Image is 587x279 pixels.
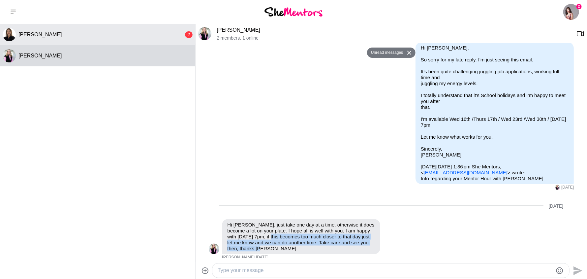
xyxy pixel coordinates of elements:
[209,244,219,254] div: Elisha Pritchard
[18,32,62,37] span: [PERSON_NAME]
[421,146,569,158] p: Sincerely, [PERSON_NAME]
[421,92,569,110] p: I totally understand that it's School holidays and I'm happy to meet you after that.
[561,185,574,190] time: 2025-04-10T00:08:40.220Z
[217,27,260,33] a: [PERSON_NAME]
[570,263,584,278] button: Send
[576,4,582,9] span: 2
[421,176,569,182] p: Info regarding your Mentor Hour with [PERSON_NAME]
[421,116,569,128] p: I'm available Wed 16th /Thurs 17th / Wed 23rd /Wed 30th / [DATE] 7pm
[185,31,193,38] div: 2
[222,255,255,260] span: [PERSON_NAME]
[209,244,219,254] img: E
[421,45,569,51] p: Hi [PERSON_NAME],
[256,255,268,260] time: 2025-04-16T23:18:27.745Z
[421,134,569,140] p: Let me know what works for you.
[549,203,563,209] div: [DATE]
[424,170,508,175] a: [EMAIL_ADDRESS][DOMAIN_NAME]
[264,7,323,16] img: She Mentors Logo
[555,185,560,190] div: Elisha Pritchard
[421,164,569,176] p: [DATE][DATE] 1:36 pm She Mentors, < > wrote:
[198,27,211,40] img: E
[556,267,564,275] button: Emoji picker
[563,4,579,20] img: Lilian Khaw
[18,53,62,58] span: [PERSON_NAME]
[367,48,405,58] button: Unread messages
[3,28,16,41] img: N
[421,69,569,87] p: It's been quite challenging juggling job applications, working full time and juggling my energy l...
[555,185,560,190] img: E
[217,35,571,41] p: 2 members , 1 online
[3,28,16,41] div: Narelle Sisley
[227,222,375,252] p: Hi [PERSON_NAME], just take one day at a time, otherwise it does become a lot on your plate. I ho...
[198,27,211,40] div: Elisha Pritchard
[218,266,553,275] textarea: Type your message
[3,49,16,62] div: Elisha Pritchard
[421,57,569,63] p: So sorry for my late reply. I'm just seeing this email.
[3,49,16,62] img: E
[563,4,579,20] a: Lilian Khaw2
